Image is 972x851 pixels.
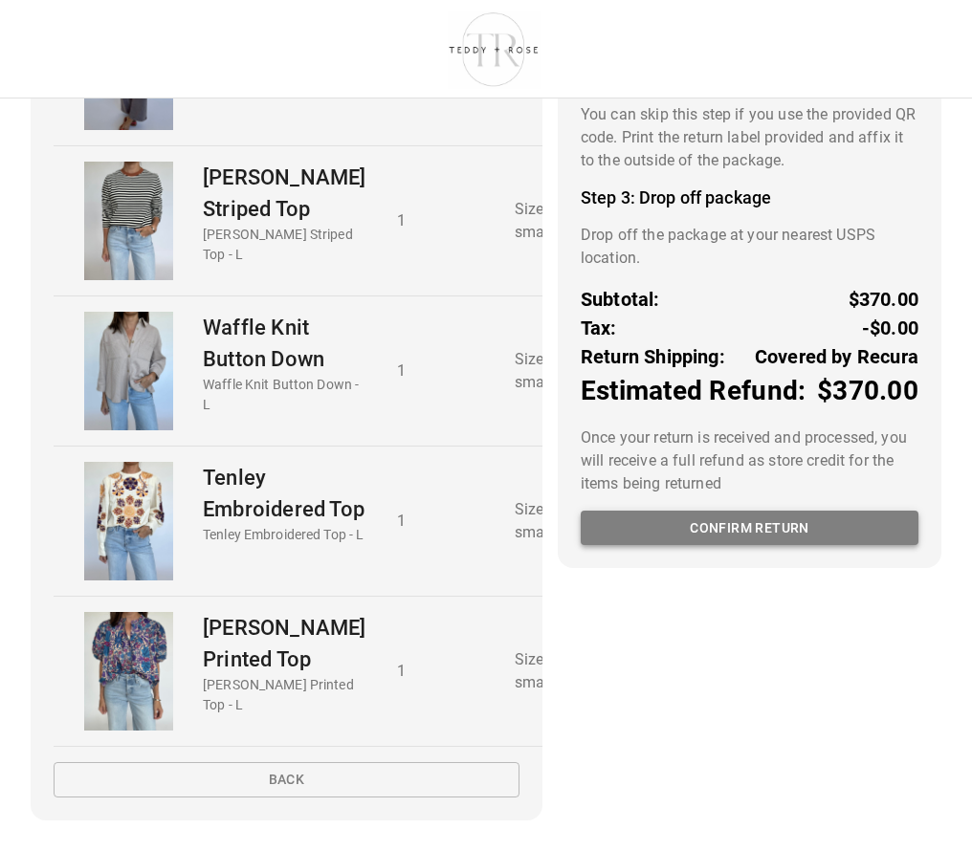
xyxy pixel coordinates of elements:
p: Tenley Embroidered Top [203,462,366,525]
p: Tenley Embroidered Top - L [203,525,366,545]
button: Back [54,762,519,797]
p: 1 [397,510,484,533]
p: 1 [397,360,484,382]
p: Tax: [581,314,617,342]
img: shop-teddyrose.myshopify.com-d93983e8-e25b-478f-b32e-9430bef33fdd [440,8,548,90]
p: $370.00 [849,285,918,314]
p: Return Shipping: [581,342,725,371]
p: 1 [397,209,484,232]
p: [PERSON_NAME] Striped Top [203,162,366,225]
p: [PERSON_NAME] Striped Top - L [203,225,366,265]
p: Waffle Knit Button Down [203,312,366,375]
p: Waffle Knit Button Down - L [203,375,366,415]
p: Size too small [515,348,592,394]
p: -$0.00 [862,314,918,342]
p: Subtotal: [581,285,660,314]
p: Once your return is received and processed, you will receive a full refund as store credit for th... [581,426,918,495]
p: Size too small [515,198,592,244]
p: 1 [397,660,484,683]
p: Estimated Refund: [581,371,806,411]
p: [PERSON_NAME] Printed Top - L [203,675,366,715]
h4: Step 3: Drop off package [581,187,918,208]
p: Size too small [515,648,592,694]
p: Size too small [515,498,592,544]
p: You can skip this step if you use the provided QR code. Print the return label provided and affix... [581,103,918,172]
button: Confirm return [581,511,918,546]
p: $370.00 [817,371,918,411]
p: Covered by Recura [755,342,918,371]
p: Drop off the package at your nearest USPS location. [581,224,918,270]
p: [PERSON_NAME] Printed Top [203,612,366,675]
